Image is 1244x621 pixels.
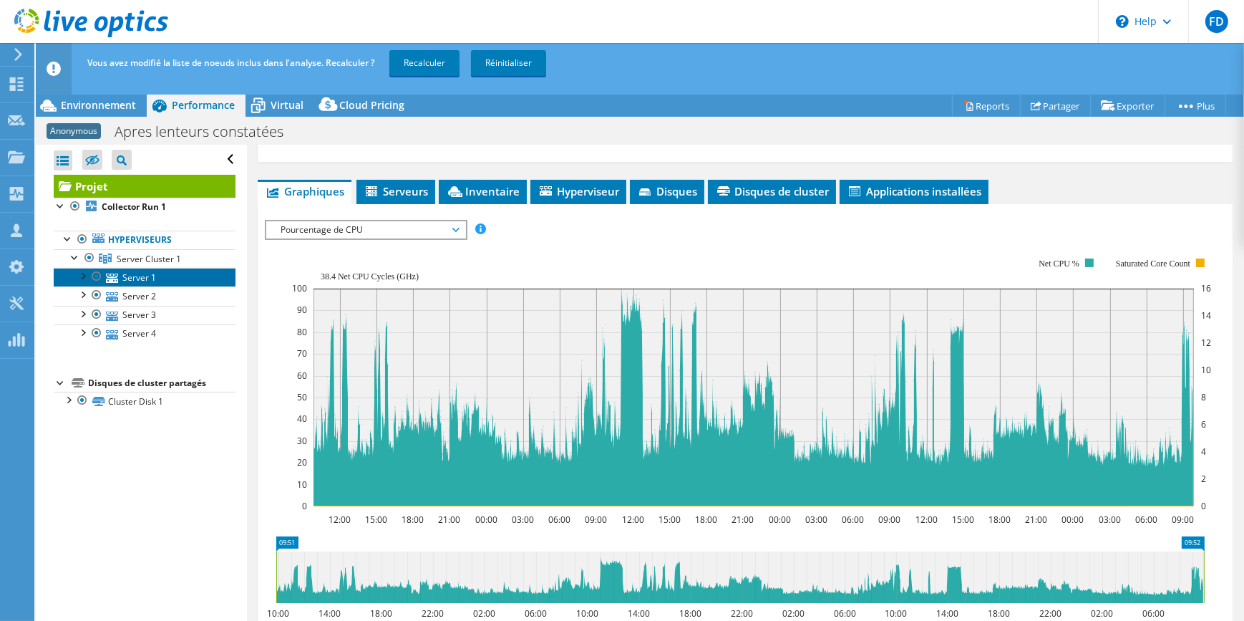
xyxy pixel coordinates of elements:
text: 06:00 [1143,607,1165,620]
text: 6 [1201,418,1206,430]
text: 50 [297,391,307,403]
text: 02:00 [474,607,496,620]
text: 22:00 [732,607,754,620]
text: 15:00 [366,514,388,526]
text: 2 [1201,473,1206,485]
a: Hyperviseurs [54,231,235,249]
text: 06:00 [549,514,571,526]
text: 02:00 [1092,607,1114,620]
a: Server 1 [54,268,235,287]
text: 90 [297,304,307,316]
text: 15:00 [659,514,681,526]
a: Reports [952,95,1021,117]
text: 100 [292,282,307,294]
a: Projet [54,175,235,198]
text: 40 [297,413,307,425]
text: 18:00 [988,607,1011,620]
text: 12:00 [916,514,938,526]
text: 10:00 [577,607,599,620]
a: Cluster Disk 1 [54,392,235,410]
text: 06:00 [1136,514,1158,526]
a: Partager [1020,95,1091,117]
text: 15:00 [953,514,975,526]
text: 09:00 [1172,514,1195,526]
text: 14 [1201,309,1211,322]
text: 0 [302,500,307,512]
text: 70 [297,347,307,360]
text: 18:00 [402,514,424,526]
span: Serveurs [364,184,428,198]
span: Applications installées [847,184,981,198]
text: 09:00 [585,514,608,526]
text: 60 [297,370,307,382]
text: Saturated Core Count [1116,259,1191,269]
a: Recalculer [389,50,460,76]
text: 09:00 [879,514,901,526]
text: 03:00 [512,514,535,526]
text: 18:00 [680,607,702,620]
text: 4 [1201,446,1206,458]
span: Inventaire [446,184,520,198]
a: Server 3 [54,306,235,324]
text: 80 [297,326,307,338]
text: 06:00 [525,607,548,620]
text: 21:00 [1026,514,1048,526]
h1: Apres lenteurs constatées [108,124,306,140]
text: 10:00 [885,607,908,620]
a: Collector Run 1 [54,198,235,216]
a: Server 4 [54,324,235,343]
text: 16 [1201,282,1211,294]
a: Plus [1165,95,1226,117]
text: 06:00 [835,607,857,620]
span: Environnement [61,98,136,112]
text: 14:00 [628,607,651,620]
text: 0 [1201,500,1206,512]
text: 03:00 [1099,514,1122,526]
span: Performance [172,98,235,112]
text: 12 [1201,337,1211,349]
text: 21:00 [439,514,461,526]
span: Cloud Pricing [339,98,404,112]
span: Anonymous [47,123,101,139]
text: 10 [1201,364,1211,376]
text: 12:00 [623,514,645,526]
text: 06:00 [842,514,865,526]
text: 14:00 [319,607,341,620]
a: Server Cluster 1 [54,249,235,268]
span: Disques [637,184,697,198]
text: 00:00 [1062,514,1084,526]
text: 18:00 [989,514,1011,526]
span: Graphiques [265,184,344,198]
text: 02:00 [783,607,805,620]
b: Collector Run 1 [102,201,166,213]
text: 00:00 [476,514,498,526]
text: 00:00 [769,514,792,526]
text: 38.4 Net CPU Cycles (GHz) [321,271,419,281]
text: 10:00 [268,607,290,620]
text: 18:00 [696,514,718,526]
text: 12:00 [329,514,351,526]
span: Server Cluster 1 [117,253,181,265]
span: Disques de cluster [715,184,829,198]
text: 14:00 [937,607,959,620]
span: FD [1205,10,1228,33]
a: Réinitialiser [471,50,546,76]
div: Disques de cluster partagés [88,375,235,392]
text: 8 [1201,391,1206,403]
span: Virtual [271,98,303,112]
text: 22:00 [422,607,444,620]
text: 20 [297,456,307,468]
a: Server 2 [54,287,235,305]
text: 22:00 [1040,607,1062,620]
span: Pourcentage de CPU [273,221,457,239]
a: Exporter [1090,95,1165,117]
text: 10 [297,478,307,491]
span: Hyperviseur [538,184,619,198]
text: 21:00 [732,514,754,526]
text: 03:00 [806,514,828,526]
span: Vous avez modifié la liste de noeuds inclus dans l'analyse. Recalculer ? [87,57,374,69]
text: Net CPU % [1039,259,1080,269]
svg: \n [1116,15,1129,28]
text: 30 [297,435,307,447]
text: 18:00 [371,607,393,620]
